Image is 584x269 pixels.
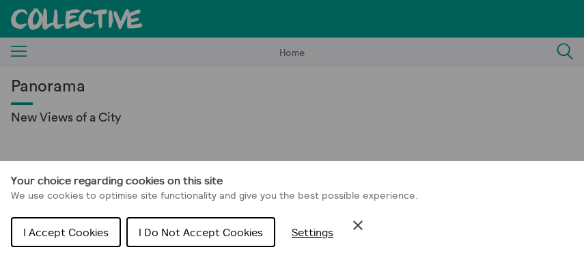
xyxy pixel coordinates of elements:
[11,172,573,188] h1: Your choice regarding cookies on this site
[23,225,109,239] span: I Accept Cookies
[292,225,333,239] span: Settings
[281,218,344,246] button: Settings
[350,217,366,233] button: Close Cookie Control
[11,188,573,203] p: We use cookies to optimise site functionality and give you the best possible experience.
[11,217,121,247] button: I Accept Cookies
[126,217,275,247] button: I Do Not Accept Cookies
[139,225,263,239] span: I Do Not Accept Cookies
